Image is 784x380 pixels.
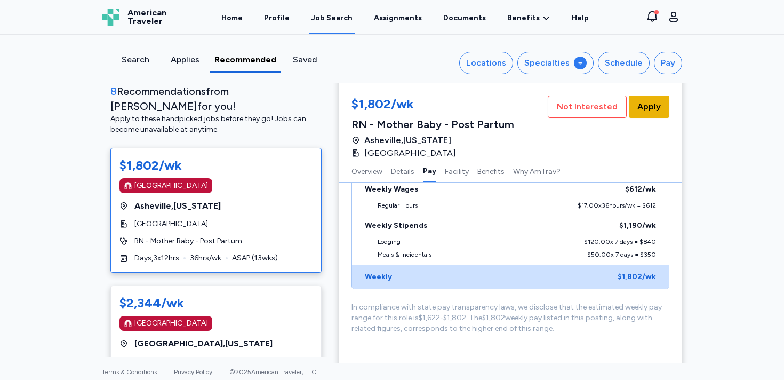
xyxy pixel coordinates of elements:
[661,57,675,69] div: Pay
[102,368,157,376] a: Terms & Conditions
[102,9,119,26] img: Logo
[477,160,505,182] button: Benefits
[351,160,382,182] button: Overview
[351,96,514,115] div: $1,802/wk
[134,253,179,264] span: Days , 3 x 12 hrs
[309,1,355,34] a: Job Search
[190,253,221,264] span: 36 hrs/wk
[629,96,669,118] button: Apply
[378,250,431,259] div: Meals & Incidentals
[364,134,451,147] span: Asheville , [US_STATE]
[214,53,276,66] div: Recommended
[507,13,550,23] a: Benefits
[637,100,661,113] span: Apply
[557,100,618,113] span: Not Interested
[351,117,514,132] div: RN - Mother Baby - Post Partum
[351,360,669,377] div: Facility
[134,200,221,212] span: Asheville , [US_STATE]
[598,52,650,74] button: Schedule
[127,9,166,26] span: American Traveler
[619,220,656,231] div: $1,190 /wk
[115,53,156,66] div: Search
[584,237,656,246] div: $120.00 x 7 days = $840
[605,57,643,69] div: Schedule
[365,220,427,231] div: Weekly Stipends
[466,57,506,69] div: Locations
[351,302,669,334] div: In compliance with state pay transparency laws, we disclose that the estimated weekly pay range f...
[119,157,313,174] div: $1,802/wk
[654,52,682,74] button: Pay
[134,318,208,329] div: [GEOGRAPHIC_DATA]
[164,53,205,66] div: Applies
[459,52,513,74] button: Locations
[513,160,561,182] button: Why AmTrav?
[625,184,656,195] div: $612 /wk
[110,85,117,98] span: 8
[423,160,436,182] button: Pay
[285,53,326,66] div: Saved
[391,160,414,182] button: Details
[378,237,401,246] div: Lodging
[311,13,353,23] div: Job Search
[365,272,392,282] div: Weekly
[524,57,570,69] div: Specialties
[507,13,540,23] span: Benefits
[134,236,242,247] span: RN - Mother Baby - Post Partum
[110,84,322,114] div: Recommendation s from [PERSON_NAME] for you!
[134,357,208,367] span: [GEOGRAPHIC_DATA]
[364,147,456,160] span: [GEOGRAPHIC_DATA]
[134,219,208,229] span: [GEOGRAPHIC_DATA]
[365,184,418,195] div: Weekly Wages
[517,52,594,74] button: Specialties
[587,250,656,259] div: $50.00 x 7 days = $350
[232,253,278,264] span: ASAP ( 13 wks)
[134,337,273,350] span: [GEOGRAPHIC_DATA] , [US_STATE]
[548,96,627,118] button: Not Interested
[174,368,212,376] a: Privacy Policy
[110,114,322,135] div: Apply to these handpicked jobs before they go! Jobs can become unavailable at anytime.
[119,295,313,312] div: $2,344/wk
[378,201,418,210] div: Regular Hours
[618,272,656,282] div: $1,802 /wk
[229,368,316,376] span: © 2025 American Traveler, LLC
[578,201,656,210] div: $17.00 x 36 hours/wk = $612
[134,180,208,191] div: [GEOGRAPHIC_DATA]
[445,160,469,182] button: Facility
